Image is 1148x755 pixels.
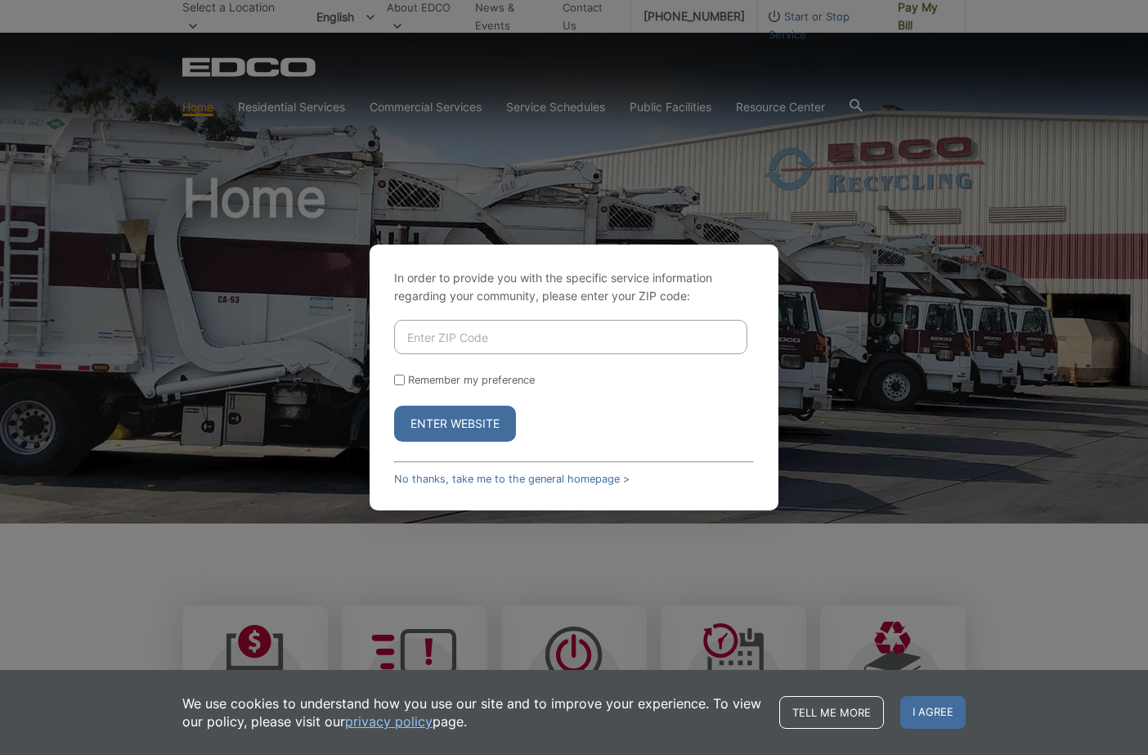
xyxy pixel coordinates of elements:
button: Enter Website [394,406,516,442]
p: We use cookies to understand how you use our site and to improve your experience. To view our pol... [182,694,763,730]
label: Remember my preference [408,374,535,386]
span: I agree [900,696,966,729]
a: Tell me more [779,696,884,729]
a: No thanks, take me to the general homepage > [394,473,630,485]
p: In order to provide you with the specific service information regarding your community, please en... [394,269,754,305]
input: Enter ZIP Code [394,320,747,354]
a: privacy policy [345,712,433,730]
